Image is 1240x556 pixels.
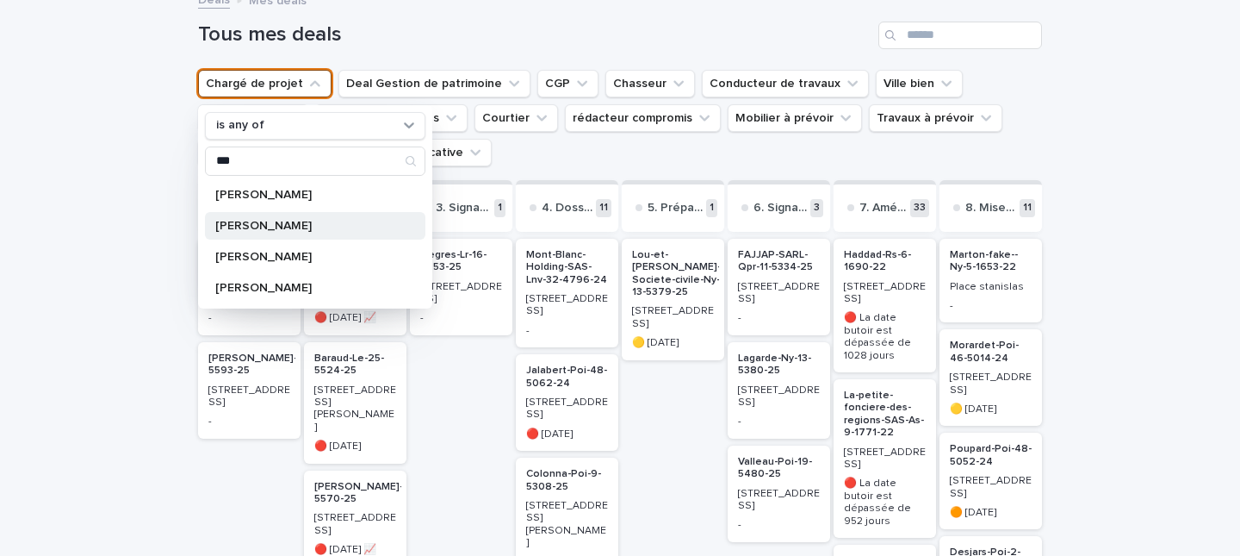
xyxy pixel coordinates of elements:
[314,512,396,537] p: [STREET_ADDRESS]
[844,447,926,472] p: [STREET_ADDRESS]
[753,201,807,216] p: 6. Signature de l'acte notarié
[314,440,396,453] p: 🔴 [DATE]
[565,104,721,132] button: rédacteur compromis
[526,468,608,493] p: Colonna-Poi-9-5308-25
[215,220,398,232] p: [PERSON_NAME]
[314,384,396,434] p: [STREET_ADDRESS][PERSON_NAME]
[216,118,264,133] p: is any of
[859,201,907,216] p: 7. Aménagements et travaux
[728,342,830,439] a: Lagarde-Ny-13-5380-25[STREET_ADDRESS]-
[844,390,926,440] p: La-petite-fonciere-des-regions-SAS-As-9-1771-22
[950,300,1032,312] p: -
[622,239,724,360] a: Lou-et-[PERSON_NAME]-Societe-civile-Ny-13-5379-25[STREET_ADDRESS]🟡 [DATE]
[215,189,398,201] p: [PERSON_NAME]
[526,293,608,318] p: [STREET_ADDRESS]
[728,104,862,132] button: Mobilier à prévoir
[810,199,823,217] p: 3
[844,281,926,306] p: [STREET_ADDRESS]
[844,312,926,362] p: 🔴 La date butoir est dépassée de 1028 jours
[314,312,396,324] p: 🔴 [DATE] 📈
[526,249,608,286] p: Mont-Blanc-Holding-SAS-Lnv-32-4796-24
[728,239,830,335] a: FAJJAP-SARL-Qpr-11-5334-25[STREET_ADDRESS]-
[834,379,936,538] a: La-petite-fonciere-des-regions-SAS-As-9-1771-22[STREET_ADDRESS]🔴 La date butoir est dépassée de 9...
[950,340,1032,365] p: Morardet-Poi-46-5014-24
[526,365,608,390] p: Jalabert-Poi-48-5062-24
[215,251,398,263] p: [PERSON_NAME]
[526,325,608,337] p: -
[706,199,717,217] p: 1
[420,281,502,306] p: [STREET_ADDRESS]
[208,312,290,324] p: -
[632,249,721,299] p: Lou-et-[PERSON_NAME]-Societe-civile-Ny-13-5379-25
[314,353,396,378] p: Baraud-Le-25-5524-25
[198,104,308,132] button: Adresse bien
[314,481,419,506] p: [PERSON_NAME]-36-5570-25
[537,70,598,97] button: CGP
[526,397,608,422] p: [STREET_ADDRESS]
[738,353,820,378] p: Lagarde-Ny-13-5380-25
[596,199,611,217] p: 11
[869,104,1002,132] button: Travaux à prévoir
[198,22,871,47] h1: Tous mes deals
[632,337,714,349] p: 🟡 [DATE]
[738,312,820,324] p: -
[738,249,820,274] p: FAJJAP-SARL-Qpr-11-5334-25
[876,70,963,97] button: Ville bien
[728,446,830,542] a: Valleau-Poi-19-5480-25[STREET_ADDRESS]-
[205,147,425,176] div: Search
[208,353,313,378] p: [PERSON_NAME]-39-5593-25
[950,507,1032,519] p: 🟠 [DATE]
[516,354,618,451] a: Jalabert-Poi-48-5062-24[STREET_ADDRESS]🔴 [DATE]
[950,475,1032,500] p: [STREET_ADDRESS]
[738,384,820,409] p: [STREET_ADDRESS]
[605,70,695,97] button: Chasseur
[304,342,406,464] a: Baraud-Le-25-5524-25[STREET_ADDRESS][PERSON_NAME]🔴 [DATE]
[738,415,820,428] p: -
[950,372,1032,397] p: [STREET_ADDRESS]
[420,249,502,274] p: Degres-Lr-16-5453-25
[648,201,703,216] p: 5. Préparation de l'acte notarié
[939,239,1042,323] a: Marton-fake--Ny-5-1653-22Place stanislas-
[208,384,290,409] p: [STREET_ADDRESS]
[965,201,1016,216] p: 8. Mise en loc et gestion
[198,342,301,439] a: [PERSON_NAME]-39-5593-25[STREET_ADDRESS]-
[542,201,592,216] p: 4. Dossier de financement
[910,199,929,217] p: 33
[834,239,936,372] a: Haddad-Rs-6-1690-22[STREET_ADDRESS]🔴 La date butoir est dépassée de 1028 jours
[314,544,396,556] p: 🔴 [DATE] 📈
[516,239,618,347] a: Mont-Blanc-Holding-SAS-Lnv-32-4796-24[STREET_ADDRESS]-
[738,488,820,513] p: [STREET_ADDRESS]
[474,104,558,132] button: Courtier
[939,329,1042,426] a: Morardet-Poi-46-5014-24[STREET_ADDRESS]🟡 [DATE]
[1020,199,1035,217] p: 11
[844,478,926,528] p: 🔴 La date butoir est dépassée de 952 jours
[420,312,502,324] p: -
[738,456,820,481] p: Valleau-Poi-19-5480-25
[950,403,1032,415] p: 🟡 [DATE]
[526,428,608,440] p: 🔴 [DATE]
[632,305,714,330] p: [STREET_ADDRESS]
[436,201,491,216] p: 3. Signature compromis
[526,500,608,550] p: [STREET_ADDRESS][PERSON_NAME]
[950,281,1032,293] p: Place stanislas
[410,239,512,335] a: Degres-Lr-16-5453-25[STREET_ADDRESS]-
[738,519,820,531] p: -
[738,281,820,306] p: [STREET_ADDRESS]
[878,22,1042,49] input: Search
[215,282,398,294] p: [PERSON_NAME]
[844,249,926,274] p: Haddad-Rs-6-1690-22
[950,443,1032,468] p: Poupard-Poi-48-5052-24
[939,433,1042,529] a: Poupard-Poi-48-5052-24[STREET_ADDRESS]🟠 [DATE]
[494,199,505,217] p: 1
[950,249,1032,274] p: Marton-fake--Ny-5-1653-22
[315,104,468,132] button: Notif client analyses
[702,70,869,97] button: Conducteur de travaux
[206,147,425,175] input: Search
[338,70,530,97] button: Deal Gestion de patrimoine
[198,70,332,97] button: Chargé de projet
[208,415,290,428] p: -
